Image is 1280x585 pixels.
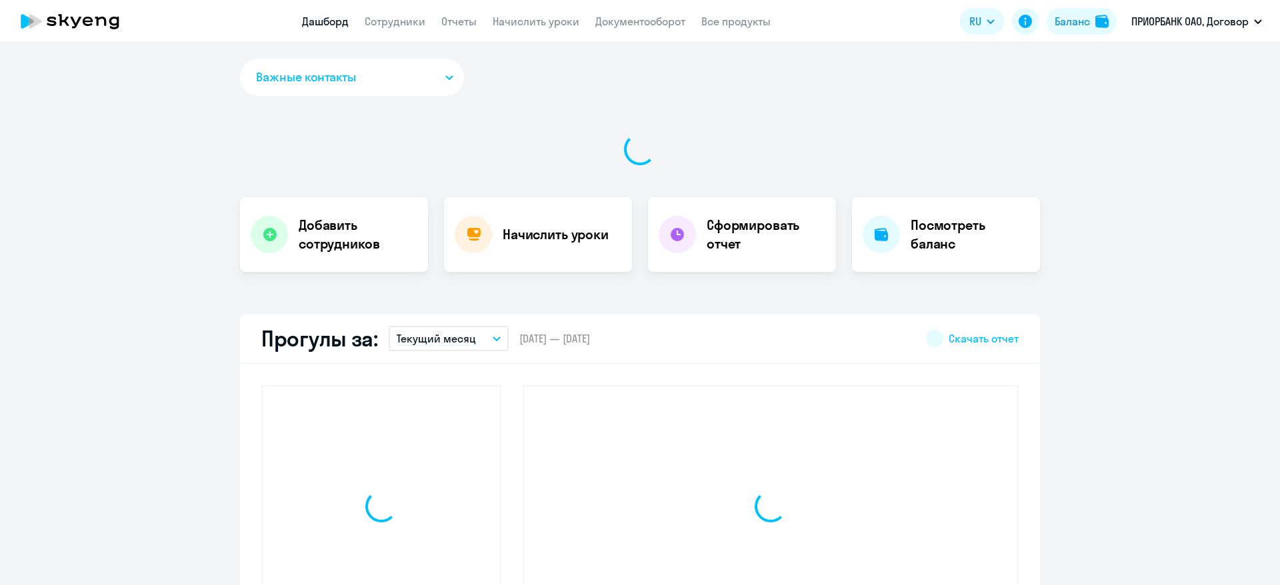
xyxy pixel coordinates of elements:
[969,13,981,29] span: RU
[299,216,417,253] h4: Добавить сотрудников
[1047,8,1117,35] button: Балансbalance
[397,330,476,346] p: Текущий месяц
[1095,15,1109,28] img: balance
[441,15,477,28] a: Отчеты
[1055,13,1090,29] div: Баланс
[911,216,1029,253] h4: Посмотреть баланс
[240,59,464,96] button: Важные контакты
[707,216,825,253] h4: Сформировать отчет
[389,326,509,351] button: Текущий месяц
[1125,5,1269,37] button: ПРИОРБАНК ОАО, Договор
[1131,13,1249,29] p: ПРИОРБАНК ОАО, Договор
[493,15,579,28] a: Начислить уроки
[949,331,1019,346] span: Скачать отчет
[256,69,356,86] span: Важные контакты
[365,15,425,28] a: Сотрудники
[302,15,349,28] a: Дашборд
[519,331,590,346] span: [DATE] — [DATE]
[503,225,609,244] h4: Начислить уроки
[960,8,1004,35] button: RU
[595,15,685,28] a: Документооборот
[261,325,378,352] h2: Прогулы за:
[701,15,771,28] a: Все продукты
